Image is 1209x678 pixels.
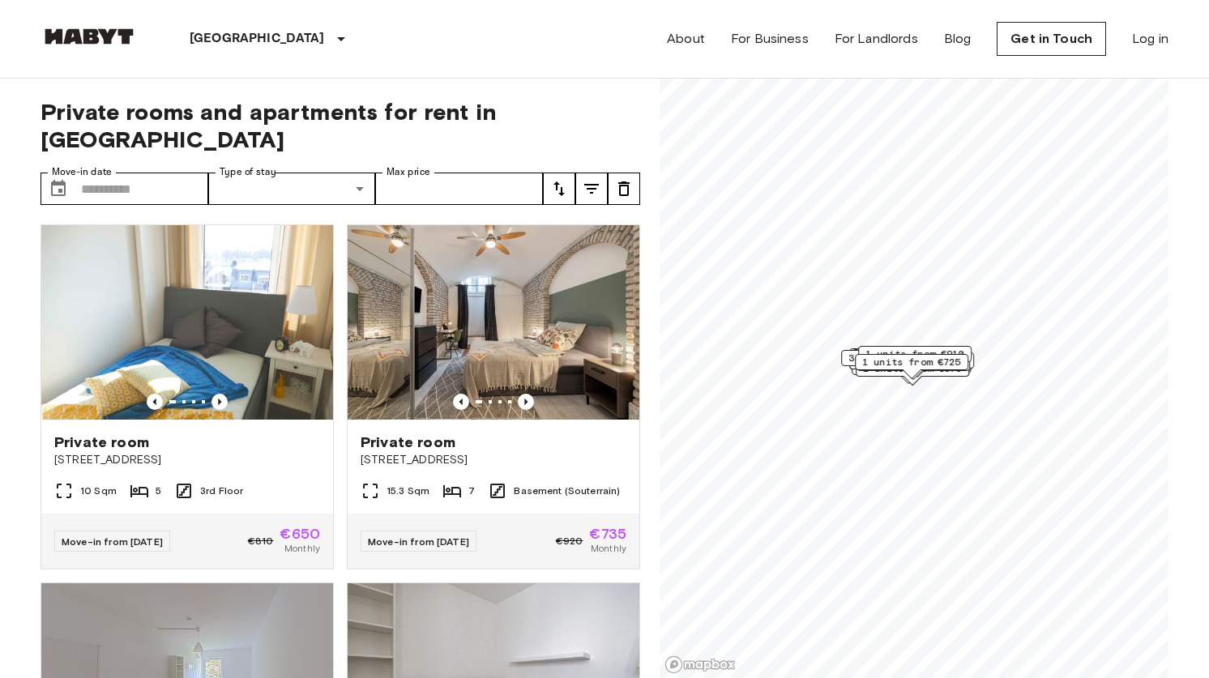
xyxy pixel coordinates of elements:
a: For Landlords [835,29,918,49]
span: €810 [248,534,274,548]
button: Previous image [147,394,163,410]
span: 5 [156,484,161,498]
a: Marketing picture of unit DE-02-011-001-01HFPrevious imagePrevious imagePrivate room[STREET_ADDRE... [41,224,334,569]
span: Move-in from [DATE] [368,535,469,548]
span: 7 [468,484,475,498]
div: Map marker [849,348,963,373]
img: Marketing picture of unit DE-02-004-006-05HF [348,225,639,420]
span: €920 [556,534,583,548]
div: Map marker [858,346,972,371]
a: Get in Touch [997,22,1106,56]
a: Log in [1132,29,1168,49]
span: [STREET_ADDRESS] [54,452,320,468]
div: Map marker [855,354,968,379]
a: For Business [731,29,809,49]
label: Type of stay [220,165,276,179]
span: 1 units from €910 [865,347,964,361]
img: Marketing picture of unit DE-02-011-001-01HF [41,225,333,420]
img: Habyt [41,28,138,45]
span: 3 units from €590 [848,351,947,365]
span: Move-in from [DATE] [62,535,163,548]
label: Move-in date [52,165,112,179]
span: 1 units from €725 [862,355,961,369]
button: tune [543,173,575,205]
a: Mapbox logo [664,655,736,674]
span: €650 [280,527,320,541]
div: Map marker [857,348,970,373]
span: [STREET_ADDRESS] [361,452,626,468]
span: 15.3 Sqm [387,484,429,498]
div: Map marker [852,349,965,374]
span: Basement (Souterrain) [514,484,620,498]
a: Marketing picture of unit DE-02-004-006-05HFPrevious imagePrevious imagePrivate room[STREET_ADDRE... [347,224,640,569]
a: Blog [944,29,972,49]
span: Private room [361,433,455,452]
button: tune [575,173,608,205]
a: About [667,29,705,49]
button: tune [608,173,640,205]
button: Choose date [42,173,75,205]
button: Previous image [211,394,228,410]
span: Monthly [284,541,320,556]
div: Map marker [841,350,955,375]
button: Previous image [453,394,469,410]
span: €735 [589,527,626,541]
label: Max price [387,165,430,179]
span: 10 Sqm [80,484,117,498]
span: Monthly [591,541,626,556]
button: Previous image [518,394,534,410]
span: 3rd Floor [200,484,243,498]
span: Private room [54,433,149,452]
p: [GEOGRAPHIC_DATA] [190,29,325,49]
span: Private rooms and apartments for rent in [GEOGRAPHIC_DATA] [41,98,640,153]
